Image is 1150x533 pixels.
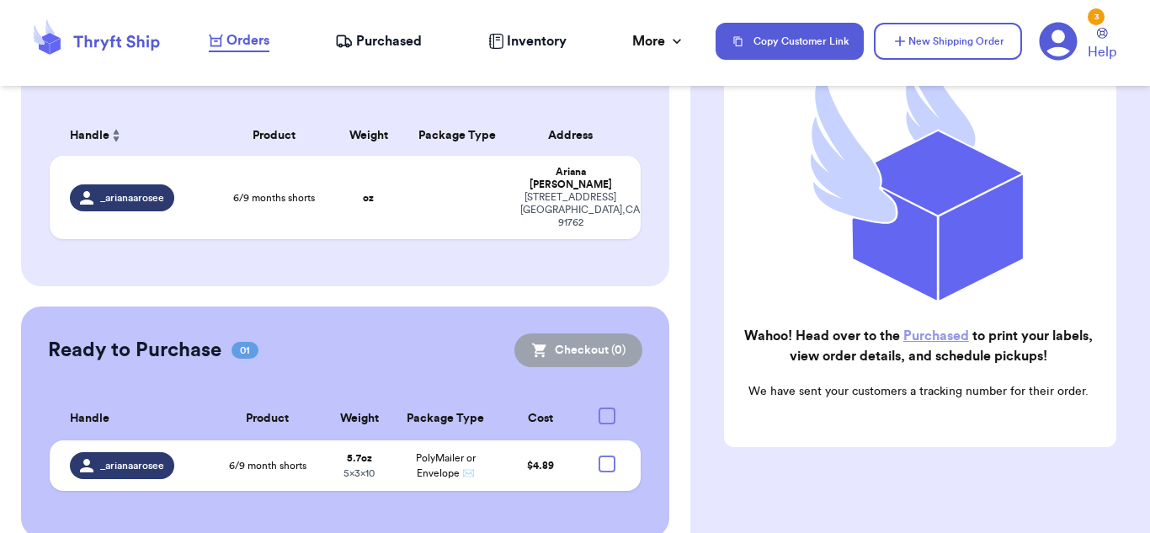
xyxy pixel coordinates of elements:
[210,397,325,440] th: Product
[1039,22,1078,61] a: 3
[343,468,375,478] span: 5 x 3 x 10
[716,23,864,60] button: Copy Customer Link
[233,191,315,205] span: 6/9 months shorts
[520,191,620,229] div: [STREET_ADDRESS] [GEOGRAPHIC_DATA] , CA 91762
[527,461,554,471] span: $ 4.89
[229,459,306,472] span: 6/9 month shorts
[507,31,567,51] span: Inventory
[209,30,269,52] a: Orders
[325,397,394,440] th: Weight
[100,459,164,472] span: _arianaarosee
[737,383,1099,400] p: We have sent your customers a tracking number for their order.
[514,333,642,367] button: Checkout (0)
[70,127,109,145] span: Handle
[394,397,498,440] th: Package Type
[416,453,476,478] span: PolyMailer or Envelope ✉️
[510,115,641,156] th: Address
[1088,8,1105,25] div: 3
[363,193,374,203] strong: oz
[498,397,583,440] th: Cost
[100,191,164,205] span: _arianaarosee
[404,115,510,156] th: Package Type
[109,125,123,146] button: Sort ascending
[520,166,620,191] div: Ariana [PERSON_NAME]
[215,115,333,156] th: Product
[347,453,372,463] strong: 5.7 oz
[903,329,969,343] a: Purchased
[333,115,404,156] th: Weight
[488,31,567,51] a: Inventory
[335,31,422,51] a: Purchased
[1088,28,1116,62] a: Help
[737,326,1099,366] h2: Wahoo! Head over to the to print your labels, view order details, and schedule pickups!
[232,342,258,359] span: 01
[874,23,1022,60] button: New Shipping Order
[70,410,109,428] span: Handle
[226,30,269,51] span: Orders
[356,31,422,51] span: Purchased
[632,31,685,51] div: More
[1088,42,1116,62] span: Help
[48,337,221,364] h2: Ready to Purchase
